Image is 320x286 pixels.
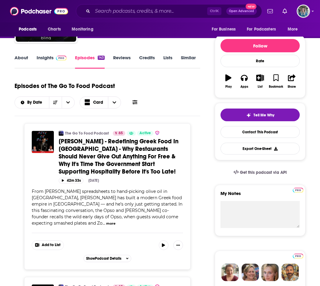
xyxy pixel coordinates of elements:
[246,113,251,118] img: tell me why sparkle
[173,240,183,250] button: Show More Button
[225,85,232,89] div: Play
[67,24,101,35] button: open menu
[229,10,254,13] span: Open Advanced
[59,178,83,184] button: 42m 33s
[72,25,93,34] span: Monitoring
[15,82,115,90] h1: Episodes of The Go To Food Podcast
[88,178,99,183] div: [DATE]
[75,55,105,69] a: Episodes143
[261,264,279,281] img: Jules Profile
[247,25,276,34] span: For Podcasters
[236,70,252,92] button: Apps
[119,130,123,136] span: 65
[280,6,289,16] a: Show notifications dropdown
[15,55,28,69] a: About
[32,189,182,226] span: From [PERSON_NAME] spreadsheets to hand-picking olive oil in [GEOGRAPHIC_DATA], [PERSON_NAME] has...
[297,5,310,18] span: Logged in as EllaDavidson
[220,126,300,138] a: Contact This Podcast
[15,24,44,35] button: open menu
[240,170,287,175] span: Get this podcast via API
[220,143,300,154] button: Export One-Sheet
[253,113,274,118] span: Tell Me Why
[103,220,105,226] span: ...
[284,70,300,92] button: Share
[32,131,54,153] img: Andreas Labridis - Redefining Greek Food In London - Why Restaurants Should Never Give Out Anythi...
[288,25,298,34] span: More
[155,130,160,135] img: verified Badge
[288,85,296,89] div: Share
[48,25,61,34] span: Charts
[37,55,67,69] a: InsightsPodchaser Pro
[297,5,310,18] img: User Profile
[220,55,300,67] div: Rate
[252,70,268,92] button: List
[220,109,300,121] button: tell me why sparkleTell Me Why
[137,131,153,136] a: Active
[220,39,300,52] button: Follow
[243,24,285,35] button: open menu
[86,256,121,261] span: Show Podcast Details
[113,131,125,136] a: 65
[240,85,248,89] div: Apps
[76,4,262,18] div: Search podcasts, credits, & more...
[93,6,207,16] input: Search podcasts, credits, & more...
[241,264,259,281] img: Barbara Profile
[139,130,151,136] span: Active
[212,25,236,34] span: For Business
[293,254,303,258] img: Podchaser Pro
[221,264,239,281] img: Sydney Profile
[181,55,196,69] a: Similar
[19,25,37,34] span: Podcasts
[27,100,44,105] span: By Date
[207,7,221,15] span: Ctrl K
[226,8,257,15] button: Open AdvancedNew
[113,55,131,69] a: Reviews
[139,55,155,69] a: Credits
[83,255,131,262] button: ShowPodcast Details
[59,138,178,175] span: [PERSON_NAME] - Redefining Greek Food In [GEOGRAPHIC_DATA] - Why Restaurants Should Never Give Ou...
[246,4,256,9] span: New
[207,24,243,35] button: open menu
[98,56,105,60] div: 143
[106,221,116,226] button: more
[42,243,60,247] span: Add to List
[258,85,263,89] div: List
[59,131,64,136] img: The Go To Food Podcast
[32,241,64,250] button: Show More Button
[265,6,275,16] a: Show notifications dropdown
[269,85,283,89] div: Bookmark
[163,55,172,69] a: Lists
[293,187,303,193] a: Pro website
[281,264,299,281] img: Jon Profile
[220,70,236,92] button: Play
[297,5,310,18] button: Show profile menu
[15,100,49,105] button: open menu
[15,96,75,109] h2: Choose List sort
[49,97,62,108] button: Sort Direction
[80,96,121,109] button: Choose View
[229,165,292,180] a: Get this podcast via API
[65,131,109,136] a: The Go To Food Podcast
[93,100,103,105] span: Card
[56,56,67,60] img: Podchaser Pro
[268,70,284,92] button: Bookmark
[220,190,300,201] label: My Notes
[44,24,64,35] a: Charts
[62,97,74,108] button: open menu
[10,5,68,17] img: Podchaser - Follow, Share and Rate Podcasts
[283,24,305,35] button: open menu
[59,138,183,175] a: [PERSON_NAME] - Redefining Greek Food In [GEOGRAPHIC_DATA] - Why Restaurants Should Never Give Ou...
[293,188,303,193] img: Podchaser Pro
[293,253,303,258] a: Pro website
